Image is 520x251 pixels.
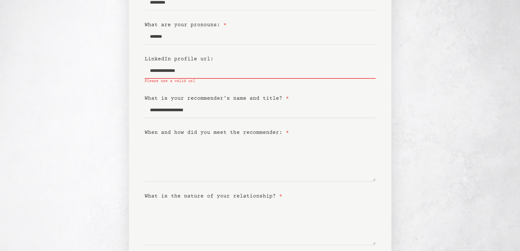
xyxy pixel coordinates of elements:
[145,193,282,199] label: What is the nature of your relationship?
[145,79,376,84] span: Please use a valid url
[145,22,227,28] label: What are your pronouns:
[145,130,289,136] label: When and how did you meet the recommender:
[145,95,289,101] label: What is your recommender’s name and title?
[145,56,214,62] label: LinkedIn profile url:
